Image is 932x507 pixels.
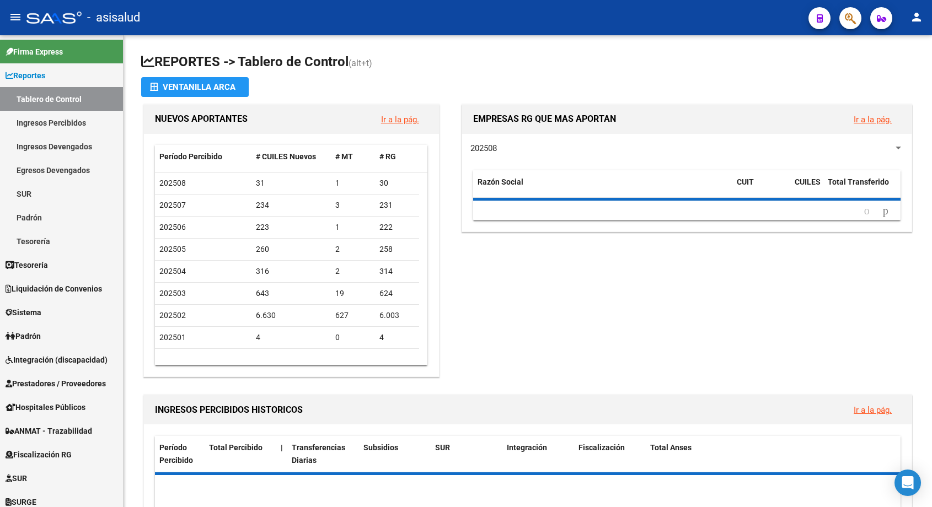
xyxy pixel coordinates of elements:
[823,170,901,207] datatable-header-cell: Total Transferido
[6,472,27,484] span: SUR
[335,309,371,322] div: 627
[209,443,263,452] span: Total Percibido
[375,145,419,169] datatable-header-cell: # RG
[910,10,923,24] mat-icon: person
[141,77,249,97] button: Ventanilla ARCA
[6,69,45,82] span: Reportes
[359,436,431,472] datatable-header-cell: Subsidios
[6,306,41,319] span: Sistema
[335,177,371,190] div: 1
[363,443,398,452] span: Subsidios
[87,6,140,30] span: - asisalud
[9,10,22,24] mat-icon: menu
[276,436,287,472] datatable-header-cell: |
[732,170,790,207] datatable-header-cell: CUIT
[335,287,371,300] div: 19
[281,443,283,452] span: |
[473,170,732,207] datatable-header-cell: Razón Social
[845,109,901,130] button: Ir a la pág.
[473,114,616,124] span: EMPRESAS RG QUE MAS APORTAN
[379,243,415,256] div: 258
[845,400,901,420] button: Ir a la pág.
[159,289,186,298] span: 202503
[256,331,327,344] div: 4
[256,243,327,256] div: 260
[159,152,222,161] span: Período Percibido
[159,267,186,276] span: 202504
[256,199,327,212] div: 234
[894,470,921,496] div: Open Intercom Messenger
[6,354,108,366] span: Integración (discapacidad)
[292,443,345,465] span: Transferencias Diarias
[159,201,186,209] span: 202507
[379,331,415,344] div: 4
[379,177,415,190] div: 30
[379,309,415,322] div: 6.003
[435,443,450,452] span: SUR
[6,425,92,437] span: ANMAT - Trazabilidad
[256,309,327,322] div: 6.630
[579,443,625,452] span: Fiscalización
[335,152,353,161] span: # MT
[6,401,85,413] span: Hospitales Públicos
[854,115,892,125] a: Ir a la pág.
[159,179,186,187] span: 202508
[502,436,574,472] datatable-header-cell: Integración
[379,265,415,278] div: 314
[159,333,186,342] span: 202501
[155,145,251,169] datatable-header-cell: Período Percibido
[478,177,523,186] span: Razón Social
[431,436,502,472] datatable-header-cell: SUR
[379,152,396,161] span: # RG
[335,265,371,278] div: 2
[159,443,193,465] span: Período Percibido
[737,177,754,186] span: CUIT
[155,404,303,415] span: INGRESOS PERCIBIDOS HISTORICOS
[878,205,893,217] a: go to next page
[650,443,692,452] span: Total Anses
[795,177,821,186] span: CUILES
[335,243,371,256] div: 2
[470,143,497,153] span: 202508
[159,311,186,320] span: 202502
[859,205,875,217] a: go to previous page
[335,199,371,212] div: 3
[155,436,205,472] datatable-header-cell: Período Percibido
[349,58,372,68] span: (alt+t)
[256,287,327,300] div: 643
[6,46,63,58] span: Firma Express
[256,265,327,278] div: 316
[6,449,72,461] span: Fiscalización RG
[251,145,331,169] datatable-header-cell: # CUILES Nuevos
[646,436,892,472] datatable-header-cell: Total Anses
[159,245,186,253] span: 202505
[141,53,914,72] h1: REPORTES -> Tablero de Control
[574,436,646,472] datatable-header-cell: Fiscalización
[854,405,892,415] a: Ir a la pág.
[331,145,375,169] datatable-header-cell: # MT
[507,443,547,452] span: Integración
[335,331,371,344] div: 0
[205,436,276,472] datatable-header-cell: Total Percibido
[828,177,889,186] span: Total Transferido
[790,170,823,207] datatable-header-cell: CUILES
[256,177,327,190] div: 31
[379,287,415,300] div: 624
[6,283,102,295] span: Liquidación de Convenios
[379,221,415,234] div: 222
[381,115,419,125] a: Ir a la pág.
[6,330,41,342] span: Padrón
[287,436,359,472] datatable-header-cell: Transferencias Diarias
[256,221,327,234] div: 223
[379,199,415,212] div: 231
[155,114,248,124] span: NUEVOS APORTANTES
[6,259,48,271] span: Tesorería
[159,223,186,231] span: 202506
[150,77,240,97] div: Ventanilla ARCA
[372,109,428,130] button: Ir a la pág.
[256,152,316,161] span: # CUILES Nuevos
[335,221,371,234] div: 1
[6,377,106,390] span: Prestadores / Proveedores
